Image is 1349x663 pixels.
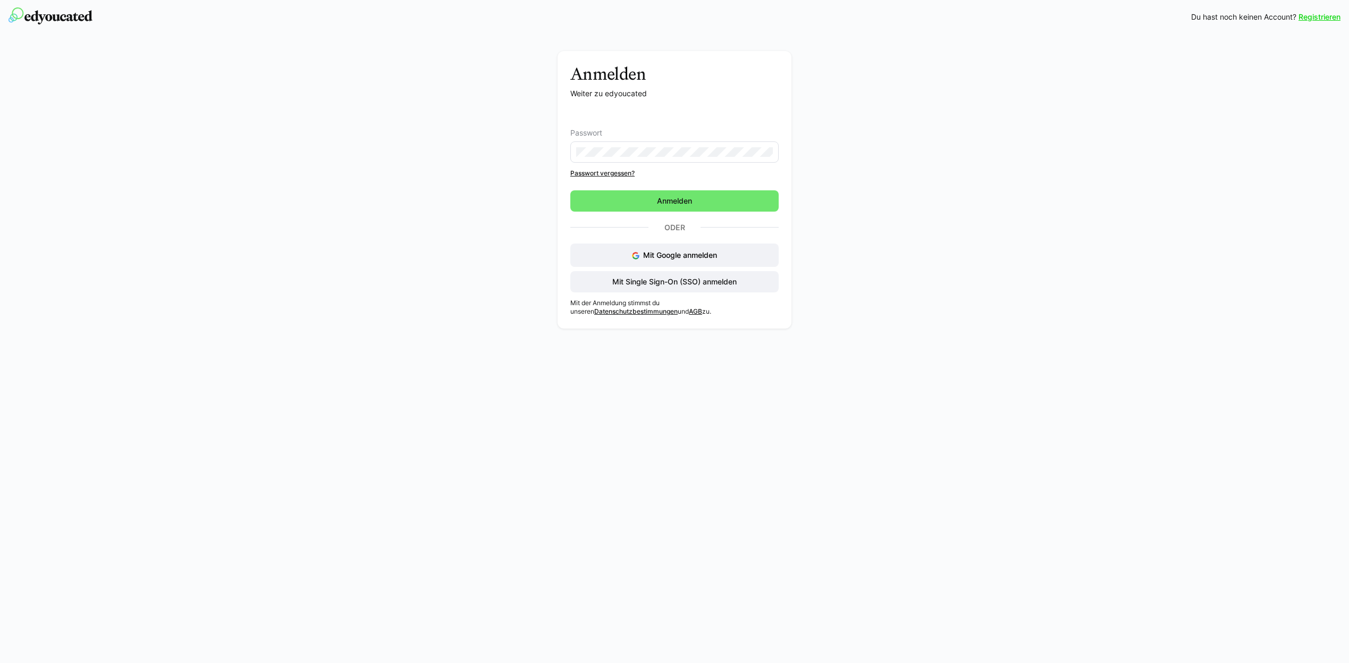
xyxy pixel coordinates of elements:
span: Mit Single Sign-On (SSO) anmelden [611,276,738,287]
span: Mit Google anmelden [643,250,717,259]
span: Du hast noch keinen Account? [1191,12,1296,22]
span: Passwort [570,129,602,137]
span: Anmelden [655,196,694,206]
a: Registrieren [1299,12,1340,22]
a: Passwort vergessen? [570,169,779,178]
button: Mit Single Sign-On (SSO) anmelden [570,271,779,292]
img: edyoucated [9,7,92,24]
button: Mit Google anmelden [570,244,779,267]
p: Oder [648,220,701,235]
p: Weiter zu edyoucated [570,88,779,99]
p: Mit der Anmeldung stimmst du unseren und zu. [570,299,779,316]
a: AGB [689,307,702,315]
button: Anmelden [570,190,779,212]
h3: Anmelden [570,64,779,84]
a: Datenschutzbestimmungen [594,307,678,315]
